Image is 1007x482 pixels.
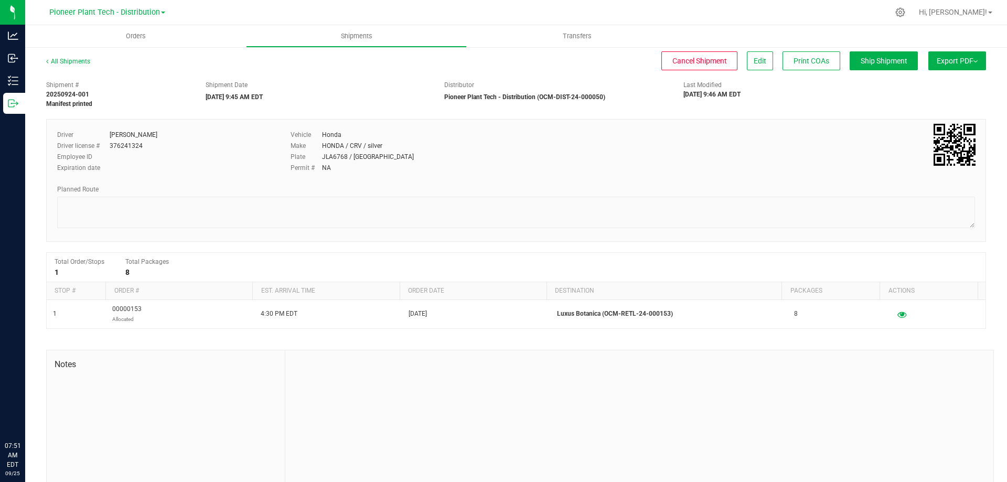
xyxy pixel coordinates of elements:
span: Shipment # [46,80,190,90]
strong: 8 [125,268,130,276]
label: Plate [291,152,322,162]
span: Shipments [327,31,387,41]
span: [DATE] [409,309,427,319]
label: Vehicle [291,130,322,140]
span: Pioneer Plant Tech - Distribution [49,8,160,17]
span: 4:30 PM EDT [261,309,297,319]
label: Employee ID [57,152,110,162]
span: Hi, [PERSON_NAME]! [919,8,987,16]
label: Make [291,141,322,151]
span: Edit [754,57,766,65]
label: Driver license # [57,141,110,151]
iframe: Resource center [10,398,42,430]
label: Expiration date [57,163,110,173]
span: Ship Shipment [861,57,907,65]
strong: Pioneer Plant Tech - Distribution (OCM-DIST-24-000050) [444,93,605,101]
p: Luxus Botanica (OCM-RETL-24-000153) [557,309,781,319]
a: Shipments [246,25,467,47]
p: Allocated [112,314,142,324]
inline-svg: Inventory [8,76,18,86]
div: HONDA / CRV / silver [322,141,382,151]
button: Ship Shipment [850,51,918,70]
qrcode: 20250924-001 [934,124,976,166]
span: Transfers [549,31,606,41]
th: Destination [547,282,781,300]
span: Orders [112,31,160,41]
div: Honda [322,130,341,140]
span: Total Order/Stops [55,258,104,265]
span: Notes [55,358,277,371]
a: All Shipments [46,58,90,65]
div: NA [322,163,331,173]
div: [PERSON_NAME] [110,130,157,140]
div: Manage settings [894,7,907,17]
p: 07:51 AM EDT [5,441,20,469]
p: 09/25 [5,469,20,477]
span: 1 [53,309,57,319]
span: Export PDF [937,57,978,65]
button: Export PDF [928,51,986,70]
strong: 20250924-001 [46,91,89,98]
span: Print COAs [794,57,829,65]
div: JLA6768 / [GEOGRAPHIC_DATA] [322,152,414,162]
inline-svg: Analytics [8,30,18,41]
iframe: Resource center unread badge [31,397,44,409]
div: 376241324 [110,141,143,151]
label: Permit # [291,163,322,173]
label: Distributor [444,80,474,90]
inline-svg: Outbound [8,98,18,109]
span: Total Packages [125,258,169,265]
th: Stop # [47,282,105,300]
img: Scan me! [934,124,976,166]
span: 00000153 [112,304,142,324]
th: Packages [781,282,880,300]
th: Order date [400,282,547,300]
strong: Manifest printed [46,100,92,108]
th: Est. arrival time [252,282,399,300]
a: Orders [25,25,246,47]
label: Shipment Date [206,80,248,90]
span: 8 [794,309,798,319]
label: Driver [57,130,110,140]
button: Edit [747,51,773,70]
label: Last Modified [683,80,722,90]
span: Planned Route [57,186,99,193]
span: Cancel Shipment [672,57,727,65]
th: Actions [880,282,978,300]
th: Order # [105,282,252,300]
button: Print COAs [783,51,840,70]
strong: [DATE] 9:45 AM EDT [206,93,263,101]
button: Cancel Shipment [661,51,737,70]
strong: [DATE] 9:46 AM EDT [683,91,741,98]
strong: 1 [55,268,59,276]
a: Transfers [467,25,688,47]
inline-svg: Inbound [8,53,18,63]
